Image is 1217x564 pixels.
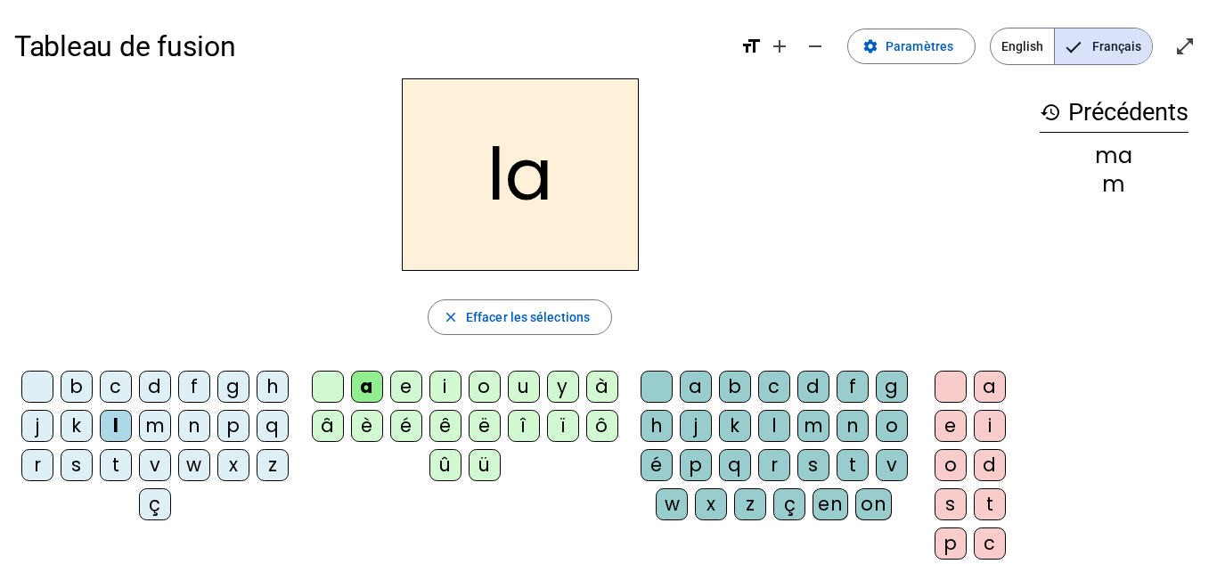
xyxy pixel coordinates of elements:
div: û [429,449,461,481]
div: j [21,410,53,442]
div: f [178,371,210,403]
div: à [586,371,618,403]
div: b [61,371,93,403]
div: é [390,410,422,442]
div: s [61,449,93,481]
div: ë [469,410,501,442]
div: a [351,371,383,403]
mat-icon: settings [862,38,878,54]
mat-icon: add [769,36,790,57]
div: r [21,449,53,481]
h3: Précédents [1040,93,1188,133]
div: en [813,488,848,520]
div: m [1040,174,1188,195]
div: î [508,410,540,442]
button: Diminuer la taille de la police [797,29,833,64]
div: a [974,371,1006,403]
div: s [797,449,829,481]
div: o [876,410,908,442]
div: d [139,371,171,403]
div: n [837,410,869,442]
div: h [641,410,673,442]
div: r [758,449,790,481]
div: q [719,449,751,481]
div: ma [1040,145,1188,167]
div: p [217,410,249,442]
span: Effacer les sélections [466,307,590,328]
span: Paramètres [886,36,953,57]
button: Effacer les sélections [428,299,612,335]
div: v [876,449,908,481]
div: n [178,410,210,442]
div: y [547,371,579,403]
div: ç [773,488,805,520]
div: g [876,371,908,403]
div: i [974,410,1006,442]
div: ü [469,449,501,481]
div: l [100,410,132,442]
h1: Tableau de fusion [14,18,726,75]
span: Français [1055,29,1152,64]
div: d [974,449,1006,481]
mat-button-toggle-group: Language selection [990,28,1153,65]
div: c [974,527,1006,560]
div: q [257,410,289,442]
div: c [758,371,790,403]
div: ê [429,410,461,442]
div: t [100,449,132,481]
div: a [680,371,712,403]
span: English [991,29,1054,64]
mat-icon: open_in_full [1174,36,1196,57]
div: v [139,449,171,481]
div: é [641,449,673,481]
div: h [257,371,289,403]
button: Paramètres [847,29,976,64]
div: m [139,410,171,442]
div: c [100,371,132,403]
div: o [935,449,967,481]
div: ï [547,410,579,442]
div: â [312,410,344,442]
div: p [680,449,712,481]
div: e [390,371,422,403]
div: x [695,488,727,520]
mat-icon: remove [805,36,826,57]
div: e [935,410,967,442]
div: b [719,371,751,403]
div: g [217,371,249,403]
div: i [429,371,461,403]
h2: la [402,78,639,271]
div: ç [139,488,171,520]
div: è [351,410,383,442]
div: z [257,449,289,481]
div: s [935,488,967,520]
div: on [855,488,892,520]
div: k [61,410,93,442]
div: t [837,449,869,481]
div: z [734,488,766,520]
div: l [758,410,790,442]
div: j [680,410,712,442]
div: u [508,371,540,403]
div: d [797,371,829,403]
div: m [797,410,829,442]
mat-icon: history [1040,102,1061,123]
div: o [469,371,501,403]
div: w [656,488,688,520]
div: k [719,410,751,442]
mat-icon: format_size [740,36,762,57]
button: Entrer en plein écran [1167,29,1203,64]
div: x [217,449,249,481]
div: f [837,371,869,403]
div: t [974,488,1006,520]
button: Augmenter la taille de la police [762,29,797,64]
mat-icon: close [443,309,459,325]
div: ô [586,410,618,442]
div: w [178,449,210,481]
div: p [935,527,967,560]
